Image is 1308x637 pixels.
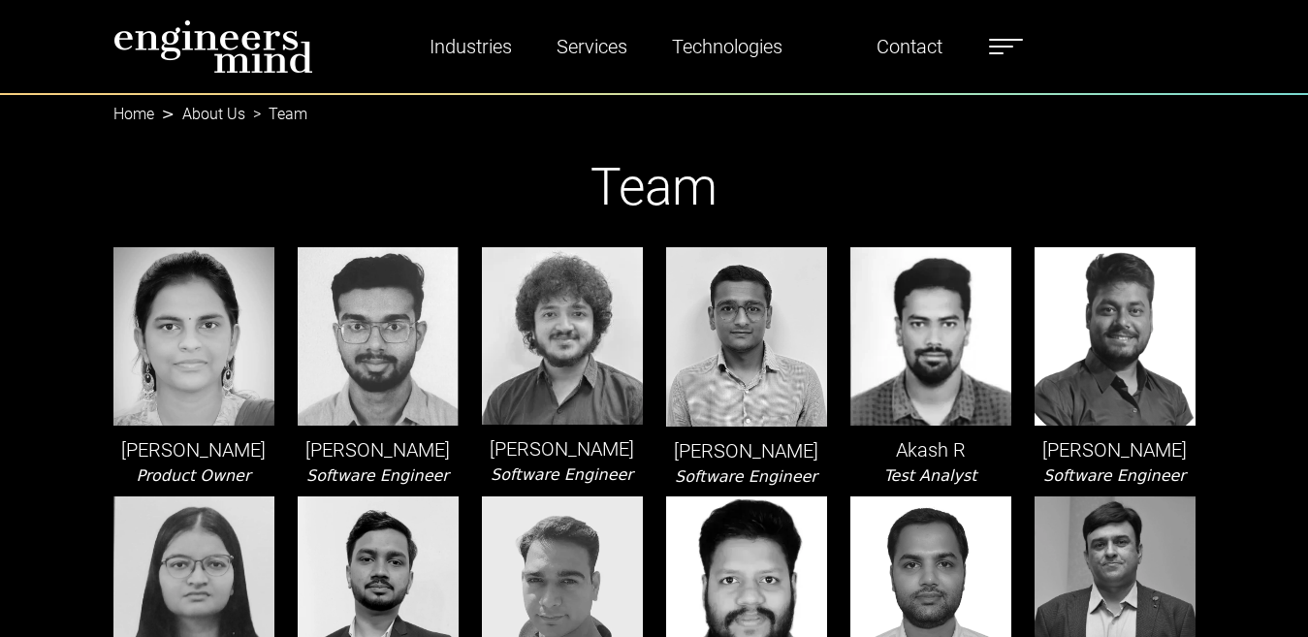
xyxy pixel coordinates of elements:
[113,93,1196,116] nav: breadcrumb
[666,436,827,465] p: [PERSON_NAME]
[113,19,313,74] img: logo
[182,105,245,123] a: About Us
[666,247,827,427] img: leader-img
[1035,247,1196,426] img: leader-img
[869,24,950,69] a: Contact
[549,24,635,69] a: Services
[113,435,274,464] p: [PERSON_NAME]
[883,466,976,485] i: Test Analyst
[491,465,633,484] i: Software Engineer
[136,466,250,485] i: Product Owner
[664,24,790,69] a: Technologies
[1035,435,1196,464] p: [PERSON_NAME]
[298,247,459,426] img: leader-img
[306,466,449,485] i: Software Engineer
[113,157,1196,219] h1: Team
[298,435,459,464] p: [PERSON_NAME]
[675,467,817,486] i: Software Engineer
[245,103,307,126] li: Team
[422,24,520,69] a: Industries
[850,247,1011,426] img: leader-img
[113,247,274,426] img: leader-img
[113,105,154,123] a: Home
[482,434,643,463] p: [PERSON_NAME]
[1043,466,1186,485] i: Software Engineer
[482,247,643,425] img: leader-img
[850,435,1011,464] p: Akash R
